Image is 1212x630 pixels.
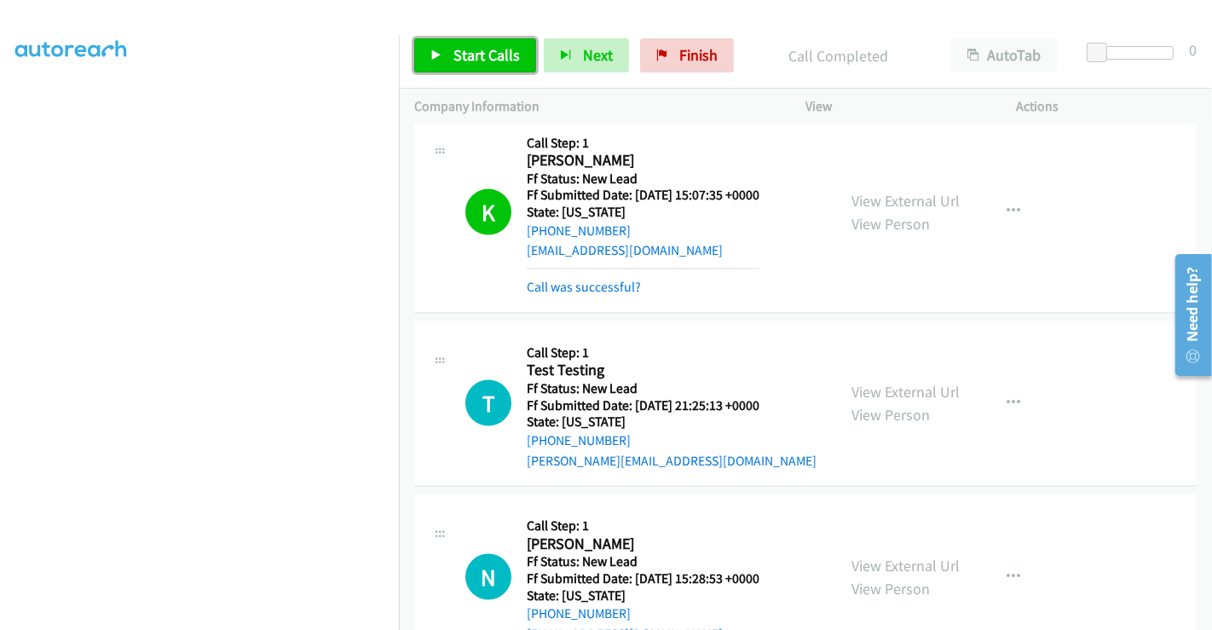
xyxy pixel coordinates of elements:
[527,135,759,152] h5: Call Step: 1
[1163,247,1212,383] iframe: Resource Center
[851,579,930,598] a: View Person
[465,380,511,426] h1: T
[640,38,734,72] a: Finish
[527,279,641,295] a: Call was successful?
[527,570,759,587] h5: Ff Submitted Date: [DATE] 15:28:53 +0000
[527,242,723,258] a: [EMAIL_ADDRESS][DOMAIN_NAME]
[527,171,759,188] h5: Ff Status: New Lead
[851,405,930,425] a: View Person
[527,151,759,171] h2: [PERSON_NAME]
[527,397,817,414] h5: Ff Submitted Date: [DATE] 21:25:13 +0000
[527,432,631,448] a: [PHONE_NUMBER]
[527,204,759,221] h5: State: [US_STATE]
[544,38,629,72] button: Next
[851,191,960,211] a: View External Url
[527,453,817,469] a: [PERSON_NAME][EMAIL_ADDRESS][DOMAIN_NAME]
[527,413,817,431] h5: State: [US_STATE]
[465,554,511,600] h1: N
[527,361,817,380] h2: Test Testing
[527,187,759,204] h5: Ff Submitted Date: [DATE] 15:07:35 +0000
[527,380,817,397] h5: Ff Status: New Lead
[1189,38,1197,61] div: 0
[851,382,960,402] a: View External Url
[527,553,759,570] h5: Ff Status: New Lead
[414,38,536,72] a: Start Calls
[527,223,631,239] a: [PHONE_NUMBER]
[757,44,921,67] p: Call Completed
[679,45,718,65] span: Finish
[527,517,759,535] h5: Call Step: 1
[527,344,817,361] h5: Call Step: 1
[805,96,986,117] p: View
[583,45,613,65] span: Next
[951,38,1057,72] button: AutoTab
[851,214,930,234] a: View Person
[414,96,775,117] p: Company Information
[1017,96,1198,117] p: Actions
[465,189,511,235] h1: K
[527,587,759,604] h5: State: [US_STATE]
[851,556,960,575] a: View External Url
[453,45,520,65] span: Start Calls
[527,535,759,554] h2: [PERSON_NAME]
[527,605,631,621] a: [PHONE_NUMBER]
